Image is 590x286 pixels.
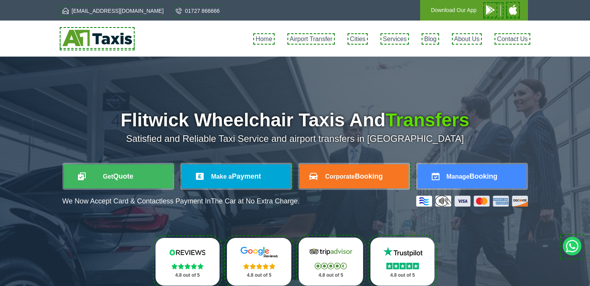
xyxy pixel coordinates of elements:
[64,164,173,188] a: GetQuote
[486,5,495,15] img: A1 Taxis Android App
[307,270,355,280] p: 4.8 out of 5
[379,270,426,280] p: 4.8 out of 5
[299,238,363,286] a: Tripadvisor Stars 4.8 out of 5
[416,196,528,207] img: Credit And Debit Cards
[424,36,436,42] a: Blog
[156,238,220,286] a: Reviews.io Stars 4.8 out of 5
[62,197,300,205] p: We Now Accept Card & Contactless Payment In
[300,164,408,188] a: CorporateBooking
[350,36,365,42] a: Cities
[497,36,528,42] a: Contact Us
[236,246,282,258] img: Google
[315,263,347,269] img: Stars
[103,173,113,180] span: Get
[62,7,164,15] a: [EMAIL_ADDRESS][DOMAIN_NAME]
[290,36,332,42] a: Airport Transfer
[418,164,526,188] a: ManageBooking
[383,36,407,42] a: Services
[235,270,283,280] p: 4.8 out of 5
[182,164,291,188] a: Make aPayment
[431,5,477,15] p: Download Our App
[256,36,272,42] a: Home
[227,238,291,286] a: Google Stars 4.8 out of 5
[211,173,232,180] span: Make a
[62,30,132,46] img: A1 Taxis St Albans LTD
[171,263,204,269] img: Stars
[509,5,517,15] img: A1 Taxis iPhone App
[62,111,528,129] h1: Flitwick Wheelchair Taxis And
[379,246,426,258] img: Trustpilot
[325,173,355,180] span: Corporate
[164,246,211,258] img: Reviews.io
[308,246,354,258] img: Tripadvisor
[211,197,299,205] span: The Car at No Extra Charge.
[454,36,480,42] a: About Us
[62,133,528,144] p: Satisfied and Reliable Taxi Service and airport transfers in [GEOGRAPHIC_DATA]
[164,270,211,280] p: 4.8 out of 5
[484,269,586,286] iframe: chat widget
[176,7,220,15] a: 01727 866666
[386,110,469,130] span: Transfers
[243,263,275,269] img: Stars
[446,173,470,180] span: Manage
[370,238,435,286] a: Trustpilot Stars 4.8 out of 5
[386,263,419,269] img: Stars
